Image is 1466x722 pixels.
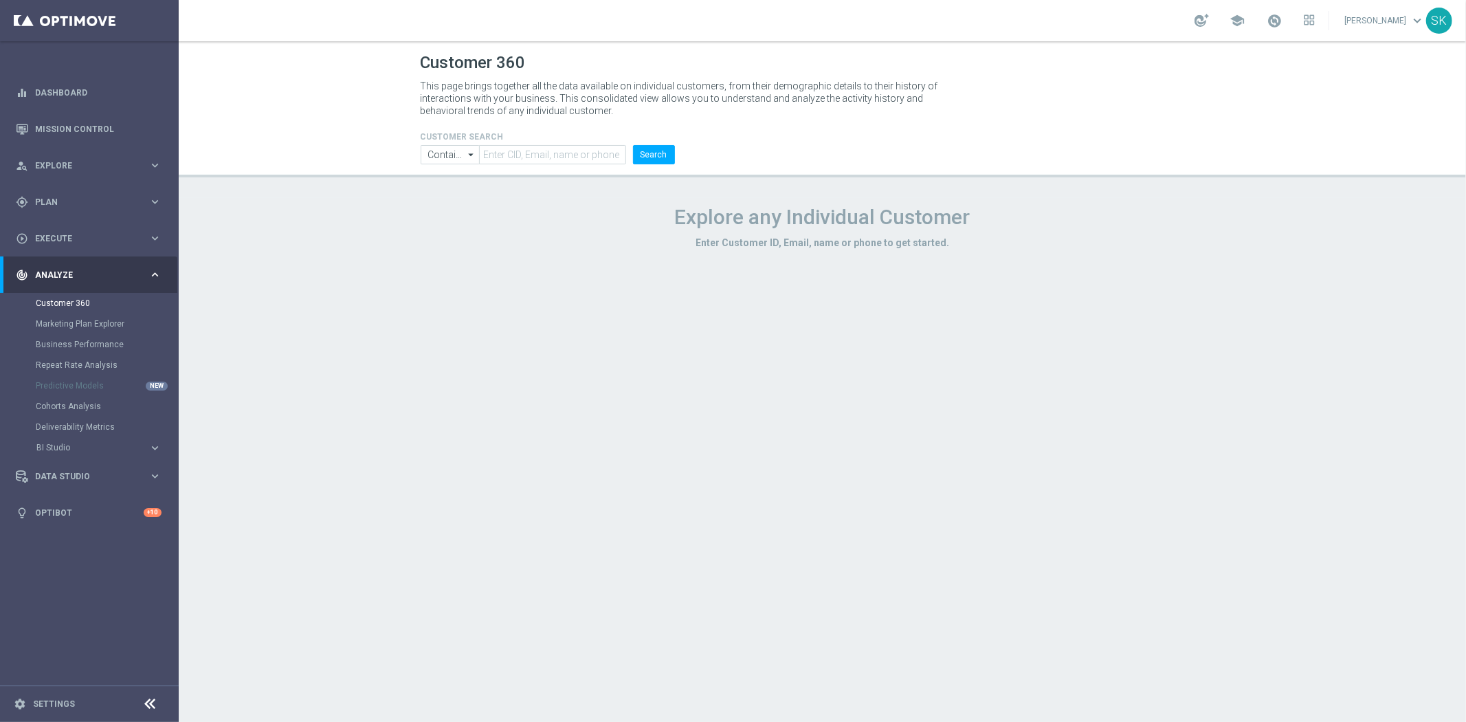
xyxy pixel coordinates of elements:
div: Deliverability Metrics [36,417,177,437]
div: Customer 360 [36,293,177,314]
span: Analyze [35,271,148,279]
i: gps_fixed [16,196,28,208]
div: SK [1426,8,1452,34]
div: Optibot [16,494,162,531]
div: BI Studio [36,437,177,458]
div: Predictive Models [36,375,177,396]
div: Cohorts Analysis [36,396,177,417]
h1: Customer 360 [421,53,1225,73]
div: +10 [144,508,162,517]
div: Execute [16,232,148,245]
a: Business Performance [36,339,143,350]
div: NEW [146,382,168,391]
div: Marketing Plan Explorer [36,314,177,334]
button: lightbulb Optibot +10 [15,507,162,518]
span: Execute [35,234,148,243]
h1: Explore any Individual Customer [421,205,1225,230]
div: Plan [16,196,148,208]
a: Dashboard [35,74,162,111]
div: BI Studio [36,444,148,452]
a: Cohorts Analysis [36,401,143,412]
a: Settings [33,700,75,708]
div: Business Performance [36,334,177,355]
span: BI Studio [36,444,135,452]
input: Contains [421,145,480,164]
i: keyboard_arrow_right [148,195,162,208]
button: BI Studio keyboard_arrow_right [36,442,162,453]
button: Data Studio keyboard_arrow_right [15,471,162,482]
i: track_changes [16,269,28,281]
h4: CUSTOMER SEARCH [421,132,675,142]
i: arrow_drop_down [465,146,478,164]
span: Explore [35,162,148,170]
button: play_circle_outline Execute keyboard_arrow_right [15,233,162,244]
i: play_circle_outline [16,232,28,245]
i: keyboard_arrow_right [148,159,162,172]
button: gps_fixed Plan keyboard_arrow_right [15,197,162,208]
p: This page brings together all the data available on individual customers, from their demographic ... [421,80,950,117]
i: keyboard_arrow_right [148,268,162,281]
span: school [1230,13,1245,28]
button: track_changes Analyze keyboard_arrow_right [15,270,162,281]
h3: Enter Customer ID, Email, name or phone to get started. [421,237,1225,249]
button: Search [633,145,675,164]
a: Mission Control [35,111,162,147]
i: lightbulb [16,507,28,519]
a: Optibot [35,494,144,531]
div: Explore [16,160,148,172]
i: person_search [16,160,28,172]
a: Marketing Plan Explorer [36,318,143,329]
div: Dashboard [16,74,162,111]
div: Data Studio [16,470,148,483]
a: Customer 360 [36,298,143,309]
i: keyboard_arrow_right [148,232,162,245]
div: Repeat Rate Analysis [36,355,177,375]
div: Mission Control [16,111,162,147]
div: Analyze [16,269,148,281]
span: keyboard_arrow_down [1410,13,1425,28]
span: Data Studio [35,472,148,481]
input: Enter CID, Email, name or phone [479,145,625,164]
button: equalizer Dashboard [15,87,162,98]
i: keyboard_arrow_right [148,470,162,483]
a: Repeat Rate Analysis [36,360,143,371]
a: [PERSON_NAME]keyboard_arrow_down [1343,10,1426,31]
button: Mission Control [15,124,162,135]
i: keyboard_arrow_right [148,441,162,455]
span: Plan [35,198,148,206]
i: settings [14,698,26,710]
i: equalizer [16,87,28,99]
a: Deliverability Metrics [36,422,143,433]
button: person_search Explore keyboard_arrow_right [15,160,162,171]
